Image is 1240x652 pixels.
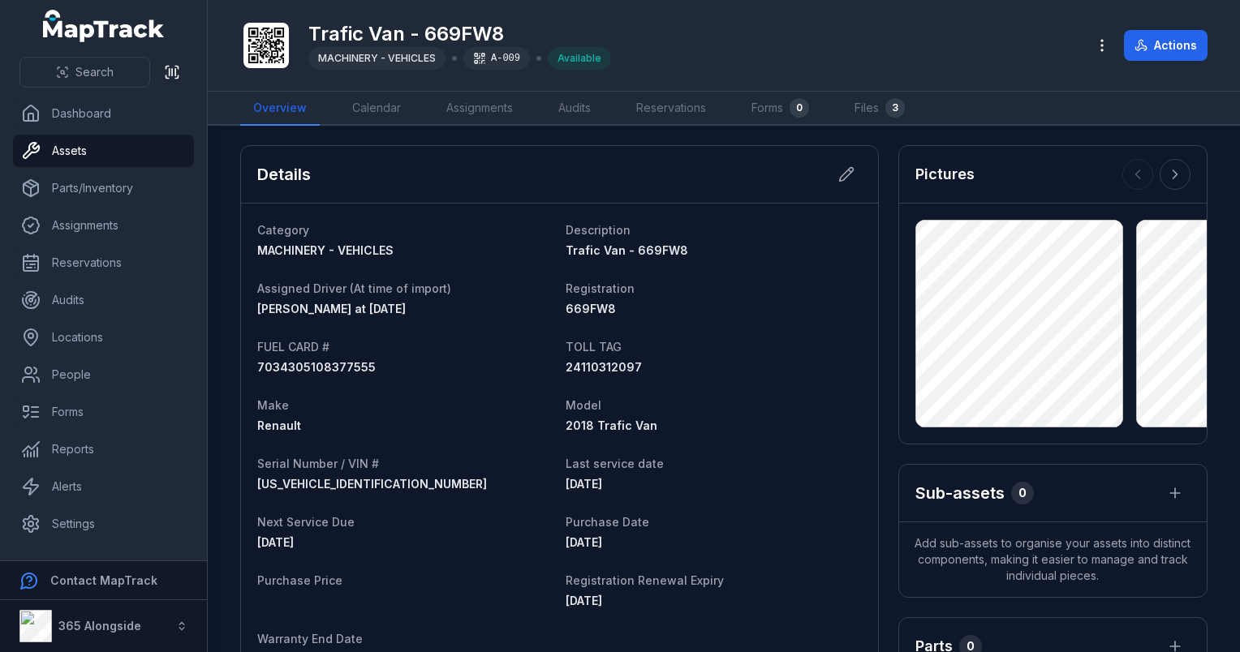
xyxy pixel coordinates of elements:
span: Search [75,64,114,80]
span: 24110312097 [566,360,642,374]
strong: Contact MapTrack [50,573,157,587]
span: Assigned Driver (At time of import) [257,281,451,295]
time: 28/09/2025, 10:00:00 am [566,594,602,607]
div: Available [548,47,611,70]
span: [DATE] [566,594,602,607]
span: Purchase Date [566,515,649,529]
a: Reports [13,433,194,465]
h2: Sub-assets [915,482,1005,504]
span: Registration Renewal Expiry [566,573,724,587]
time: 10/08/2019, 10:00:00 am [566,535,602,549]
a: Forms0 [738,92,822,126]
a: Audits [13,284,194,316]
a: Forms [13,396,194,428]
span: Trafic Van - 669FW8 [566,243,688,257]
h1: Trafic Van - 669FW8 [308,21,611,47]
span: 2018 Trafic Van [566,418,657,432]
span: Category [257,223,309,237]
a: Settings [13,508,194,540]
span: Serial Number / VIN # [257,457,379,470]
div: 3 [885,98,905,118]
span: FUEL CARD # [257,340,329,354]
time: 30/07/2025, 12:00:00 am [566,477,602,491]
div: A-009 [463,47,530,70]
h3: Pictures [915,163,975,186]
a: Overview [240,92,320,126]
a: Reservations [623,92,719,126]
span: TOLL TAG [566,340,622,354]
span: Add sub-assets to organise your assets into distinct components, making it easier to manage and t... [899,522,1207,597]
span: Warranty End Date [257,632,363,646]
span: Model [566,398,601,412]
div: 0 [1011,482,1034,504]
a: Assignments [433,92,526,126]
span: MACHINERY - VEHICLES [318,52,436,64]
span: Next Service Due [257,515,355,529]
span: [US_VEHICLE_IDENTIFICATION_NUMBER] [257,477,487,491]
button: Actions [1124,30,1208,61]
a: Dashboard [13,97,194,130]
span: MACHINERY - VEHICLES [257,243,394,257]
h2: Details [257,163,311,186]
span: 669FW8 [566,302,616,315]
span: [DATE] [257,535,294,549]
span: [PERSON_NAME] at [DATE] [257,302,406,315]
button: Search [19,57,150,88]
span: [DATE] [566,477,602,491]
time: 28/09/2025, 12:00:00 am [257,535,294,549]
span: Registration [566,281,635,295]
span: Description [566,223,631,237]
a: Files3 [842,92,918,126]
a: Locations [13,321,194,354]
a: Parts/Inventory [13,172,194,204]
a: Audits [545,92,604,126]
a: Calendar [339,92,414,126]
a: People [13,358,194,391]
span: Purchase Price [257,573,342,587]
a: Reservations [13,247,194,279]
span: Make [257,398,289,412]
a: Alerts [13,470,194,503]
div: 0 [790,98,809,118]
span: Renault [257,418,301,432]
a: Assignments [13,209,194,242]
span: 7034305108377555 [257,360,376,374]
span: [DATE] [566,535,602,549]
span: Last service date [566,457,664,470]
a: Assets [13,135,194,167]
a: MapTrack [43,10,165,42]
strong: 365 Alongside [58,619,141,633]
